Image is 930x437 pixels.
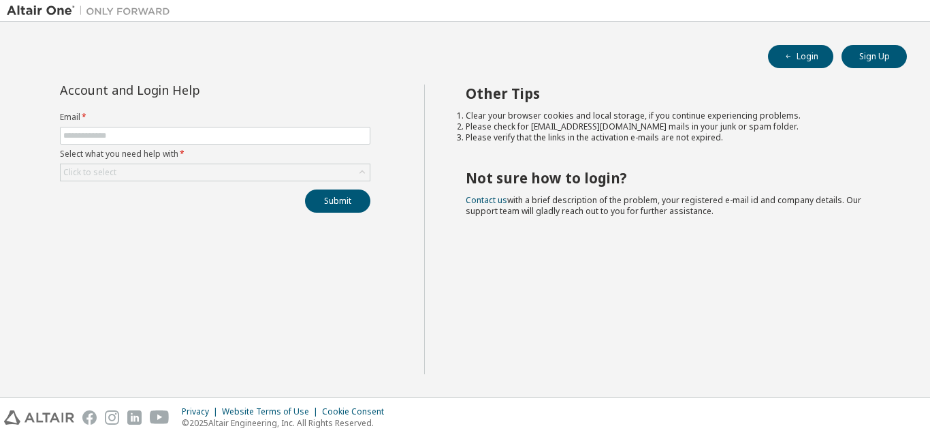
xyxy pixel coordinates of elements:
[7,4,177,18] img: Altair One
[82,410,97,425] img: facebook.svg
[127,410,142,425] img: linkedin.svg
[768,45,833,68] button: Login
[466,132,883,143] li: Please verify that the links in the activation e-mails are not expired.
[60,112,370,123] label: Email
[466,85,883,102] h2: Other Tips
[466,194,861,217] span: with a brief description of the problem, your registered e-mail id and company details. Our suppo...
[63,167,116,178] div: Click to select
[466,194,507,206] a: Contact us
[4,410,74,425] img: altair_logo.svg
[182,406,222,417] div: Privacy
[105,410,119,425] img: instagram.svg
[60,149,370,160] label: Select what you need help with
[466,121,883,132] li: Please check for [EMAIL_ADDRESS][DOMAIN_NAME] mails in your junk or spam folder.
[466,169,883,187] h2: Not sure how to login?
[305,190,370,213] button: Submit
[61,164,370,181] div: Click to select
[466,110,883,121] li: Clear your browser cookies and local storage, if you continue experiencing problems.
[322,406,392,417] div: Cookie Consent
[182,417,392,429] p: © 2025 Altair Engineering, Inc. All Rights Reserved.
[60,85,308,95] div: Account and Login Help
[222,406,322,417] div: Website Terms of Use
[150,410,170,425] img: youtube.svg
[841,45,907,68] button: Sign Up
